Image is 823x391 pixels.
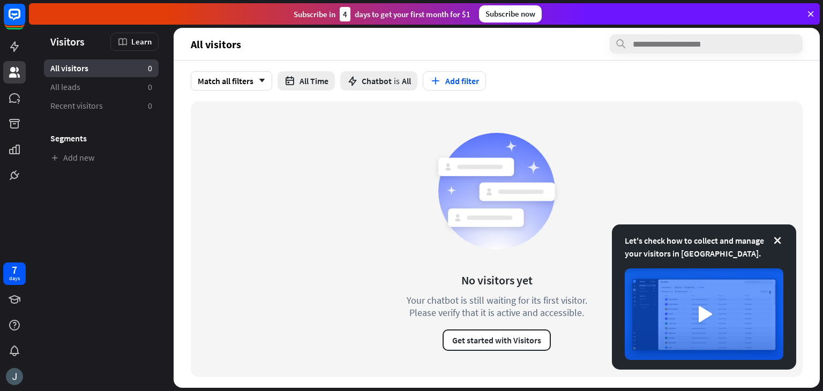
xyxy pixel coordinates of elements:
[44,97,159,115] a: Recent visitors 0
[387,294,607,319] div: Your chatbot is still waiting for its first visitor. Please verify that it is active and accessible.
[148,100,152,111] aside: 0
[253,78,265,84] i: arrow_down
[278,71,335,91] button: All Time
[362,76,392,86] span: Chatbot
[443,329,551,351] button: Get started with Visitors
[44,78,159,96] a: All leads 0
[148,81,152,93] aside: 0
[9,4,41,36] button: Open LiveChat chat widget
[294,7,470,21] div: Subscribe in days to get your first month for $1
[3,262,26,285] a: 7 days
[50,35,85,48] span: Visitors
[423,71,486,91] button: Add filter
[191,38,241,50] span: All visitors
[50,100,103,111] span: Recent visitors
[9,275,20,282] div: days
[625,234,783,260] div: Let's check how to collect and manage your visitors in [GEOGRAPHIC_DATA].
[44,149,159,167] a: Add new
[340,7,350,21] div: 4
[625,268,783,360] img: image
[131,36,152,47] span: Learn
[44,133,159,144] h3: Segments
[461,273,533,288] div: No visitors yet
[191,71,272,91] div: Match all filters
[402,76,411,86] span: All
[50,81,80,93] span: All leads
[394,76,400,86] span: is
[50,63,88,74] span: All visitors
[12,265,17,275] div: 7
[479,5,542,22] div: Subscribe now
[148,63,152,74] aside: 0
